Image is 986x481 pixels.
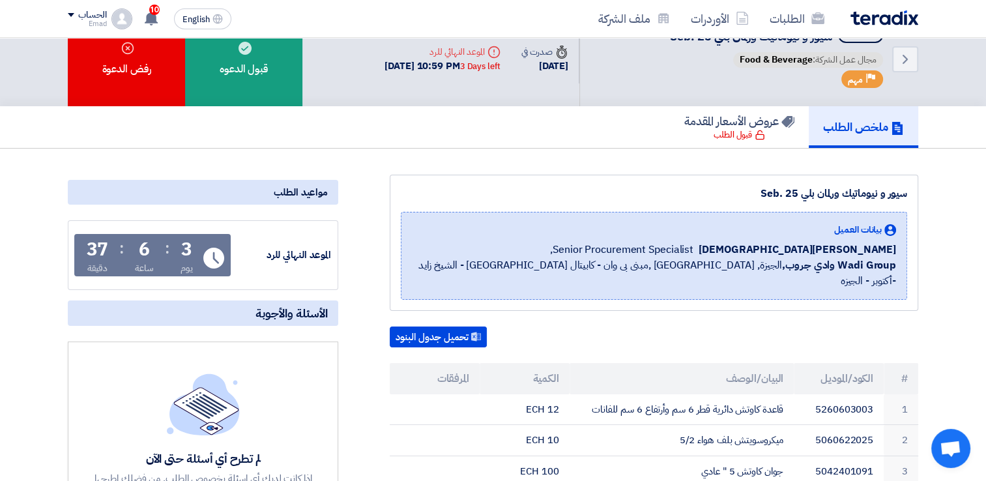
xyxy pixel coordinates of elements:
td: 12 ECH [480,394,570,425]
td: 1 [884,394,918,425]
div: قبول الطلب [714,128,765,141]
b: Wadi Group وادي جروب, [782,257,896,273]
div: لم تطرح أي أسئلة حتى الآن [93,451,314,466]
h5: عروض الأسعار المقدمة [684,113,794,128]
th: الكود/الموديل [794,363,884,394]
button: تحميل جدول البنود [390,327,487,347]
td: 5060622025 [794,425,884,456]
a: عروض الأسعار المقدمة قبول الطلب [670,106,809,148]
a: الطلبات [759,3,835,34]
div: 3 Days left [460,60,500,73]
td: 10 ECH [480,425,570,456]
span: بيانات العميل [834,223,882,237]
div: الموعد النهائي للرد [384,45,500,59]
div: يوم [181,261,193,275]
div: قبول الدعوه [185,12,302,106]
div: دقيقة [87,261,108,275]
a: الأوردرات [680,3,759,34]
div: رفض الدعوة [68,12,185,106]
div: : [165,237,169,260]
img: empty_state_list.svg [167,373,240,435]
span: 10 [149,5,160,15]
th: الكمية [480,363,570,394]
div: صدرت في [521,45,568,59]
td: 2 [884,425,918,456]
a: ملخص الطلب [809,106,918,148]
span: مجال عمل الشركة: [733,52,883,68]
div: Emad [68,20,106,27]
div: Open chat [931,429,970,468]
div: الحساب [78,10,106,21]
img: Teradix logo [850,10,918,25]
div: 6 [139,241,150,259]
span: مهم [848,74,863,86]
div: سيور و نيوماتيك ورلمان بلي Seb. 25 [401,186,907,201]
span: الأسئلة والأجوبة [255,306,328,321]
div: مواعيد الطلب [68,180,338,205]
div: 37 [87,241,109,259]
td: ميكروسويتش بلف هواء 5/2 [570,425,794,456]
span: الجيزة, [GEOGRAPHIC_DATA] ,مبنى بى وان - كابيتال [GEOGRAPHIC_DATA] - الشيخ زايد -أكتوبر - الجيزه [412,257,896,289]
div: 3 [181,241,192,259]
h5: ملخص الطلب [823,119,904,134]
button: English [174,8,231,29]
span: [PERSON_NAME][DEMOGRAPHIC_DATA] [699,242,896,257]
span: English [182,15,210,24]
div: الموعد النهائي للرد [233,248,331,263]
td: قاعدة كاوتش دائرية قطر 6 سم وأرتفاع 6 سم للفانات [570,394,794,425]
a: ملف الشركة [588,3,680,34]
th: المرفقات [390,363,480,394]
div: ساعة [135,261,154,275]
span: Food & Beverage [740,53,813,66]
th: البيان/الوصف [570,363,794,394]
div: : [119,237,124,260]
div: #71578 [845,31,877,40]
td: 5260603003 [794,394,884,425]
th: # [884,363,918,394]
div: [DATE] [521,59,568,74]
span: Senior Procurement Specialist, [550,242,693,257]
div: [DATE] 10:59 PM [384,59,500,74]
img: profile_test.png [111,8,132,29]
